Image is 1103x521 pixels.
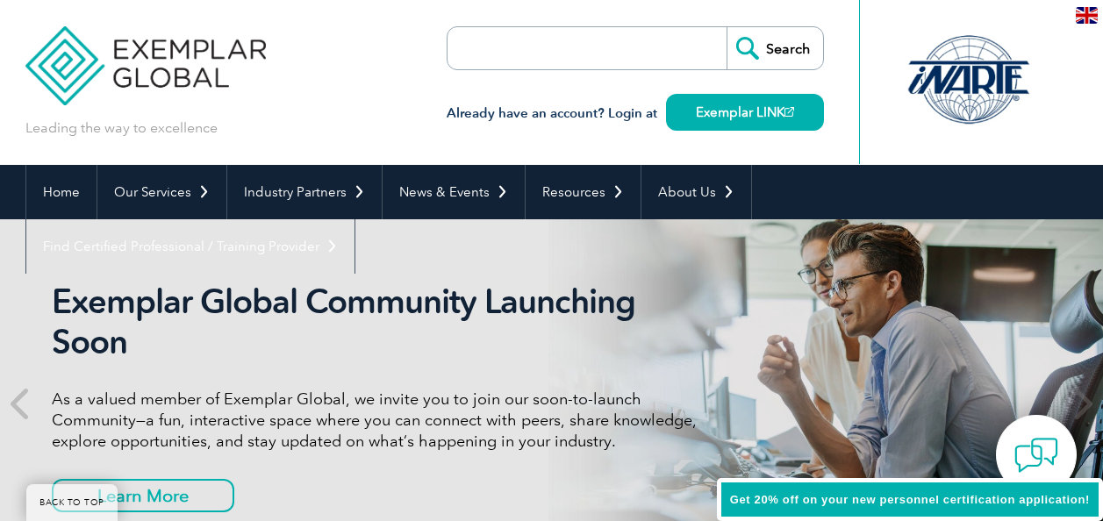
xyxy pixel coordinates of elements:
p: As a valued member of Exemplar Global, we invite you to join our soon-to-launch Community—a fun, ... [52,389,710,452]
h3: Already have an account? Login at [447,103,824,125]
img: open_square.png [784,107,794,117]
a: Home [26,165,97,219]
a: Industry Partners [227,165,382,219]
p: Leading the way to excellence [25,118,218,138]
a: Find Certified Professional / Training Provider [26,219,355,274]
a: BACK TO TOP [26,484,118,521]
input: Search [727,27,823,69]
a: News & Events [383,165,525,219]
a: Resources [526,165,641,219]
a: Our Services [97,165,226,219]
a: About Us [641,165,751,219]
img: en [1076,7,1098,24]
a: Learn More [52,479,234,512]
h2: Exemplar Global Community Launching Soon [52,282,710,362]
span: Get 20% off on your new personnel certification application! [730,493,1090,506]
a: Exemplar LINK [666,94,824,131]
img: contact-chat.png [1014,433,1058,477]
